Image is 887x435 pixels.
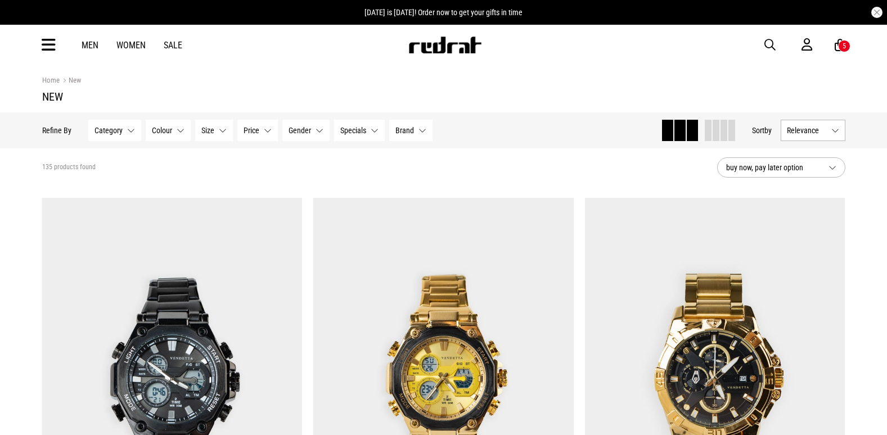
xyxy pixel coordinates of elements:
span: Colour [152,126,172,135]
button: Relevance [781,120,845,141]
span: buy now, pay later option [726,161,820,174]
button: Category [88,120,141,141]
span: [DATE] is [DATE]! Order now to get your gifts in time [364,8,523,17]
h1: New [42,90,845,103]
div: 5 [843,42,846,50]
button: Size [195,120,233,141]
button: Brand [389,120,433,141]
span: Relevance [787,126,827,135]
a: Home [42,76,60,84]
span: 135 products found [42,163,96,172]
span: Brand [395,126,414,135]
a: New [60,76,81,87]
img: Redrat logo [408,37,482,53]
span: Gender [289,126,311,135]
button: buy now, pay later option [717,157,845,178]
button: Price [237,120,278,141]
a: Men [82,40,98,51]
span: Category [94,126,123,135]
a: 5 [835,39,845,51]
a: Women [116,40,146,51]
span: Price [244,126,259,135]
a: Sale [164,40,182,51]
span: Size [201,126,214,135]
button: Gender [282,120,330,141]
span: Specials [340,126,366,135]
span: by [764,126,772,135]
button: Sortby [752,124,772,137]
button: Specials [334,120,385,141]
p: Refine By [42,126,71,135]
button: Colour [146,120,191,141]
